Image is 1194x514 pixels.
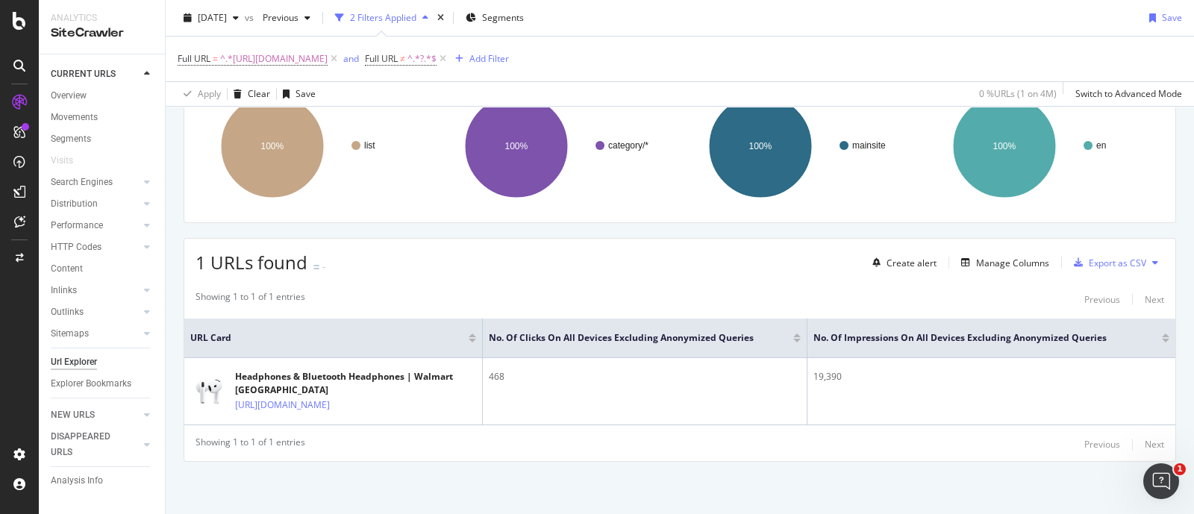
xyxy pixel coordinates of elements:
button: Export as CSV [1068,251,1146,275]
div: Save [296,87,316,100]
div: Switch to Advanced Mode [1075,87,1182,100]
a: Outlinks [51,304,140,320]
a: [URL][DOMAIN_NAME] [235,398,330,413]
svg: A chart. [196,81,428,211]
a: Sitemaps [51,326,140,342]
button: Save [1143,6,1182,30]
div: Segments [51,131,91,147]
div: Previous [1084,438,1120,451]
div: Content [51,261,83,277]
span: URL Card [190,331,465,345]
button: [DATE] [178,6,245,30]
div: SiteCrawler [51,25,153,42]
svg: A chart. [440,81,672,211]
button: Apply [178,82,221,106]
a: Content [51,261,154,277]
a: CURRENT URLS [51,66,140,82]
div: Sitemaps [51,326,89,342]
button: 2 Filters Applied [329,6,434,30]
a: Movements [51,110,154,125]
span: Segments [482,11,524,24]
div: Performance [51,218,103,234]
a: Segments [51,131,154,147]
svg: A chart. [928,81,1160,211]
span: ≠ [400,52,405,65]
div: Explorer Bookmarks [51,376,131,392]
button: Add Filter [449,50,509,68]
button: Clear [228,82,270,106]
text: 100% [749,141,772,151]
div: Url Explorer [51,354,97,370]
button: Switch to Advanced Mode [1069,82,1182,106]
div: 19,390 [813,370,1169,383]
div: DISAPPEARED URLS [51,429,126,460]
button: Segments [460,6,530,30]
a: Search Engines [51,175,140,190]
div: Add Filter [469,52,509,65]
span: Previous [257,11,298,24]
text: 100% [261,141,284,151]
a: HTTP Codes [51,239,140,255]
a: Url Explorer [51,354,154,370]
img: Equal [313,265,319,269]
button: Previous [1084,290,1120,308]
a: Overview [51,88,154,104]
div: 0 % URLs ( 1 on 4M ) [979,87,1057,100]
div: Inlinks [51,283,77,298]
text: 100% [993,141,1016,151]
div: Showing 1 to 1 of 1 entries [196,436,305,454]
div: Visits [51,153,73,169]
div: Apply [198,87,221,100]
div: Showing 1 to 1 of 1 entries [196,290,305,308]
div: Overview [51,88,87,104]
span: No. of Impressions On All Devices excluding anonymized queries [813,331,1140,345]
span: Full URL [178,52,210,65]
a: Explorer Bookmarks [51,376,154,392]
div: Next [1145,438,1164,451]
button: Previous [1084,436,1120,454]
a: DISAPPEARED URLS [51,429,140,460]
a: Visits [51,153,88,169]
text: en [1096,140,1106,151]
div: Distribution [51,196,98,212]
span: No. of Clicks On All Devices excluding anonymized queries [489,331,771,345]
a: NEW URLS [51,407,140,423]
span: ^.*[URL][DOMAIN_NAME] [220,48,328,69]
div: 468 [489,370,801,383]
a: Performance [51,218,140,234]
button: Create alert [866,251,937,275]
div: Analysis Info [51,473,103,489]
text: mainsite [852,140,886,151]
div: Save [1162,11,1182,24]
span: 2025 Aug. 29th [198,11,227,24]
span: 1 URLs found [196,250,307,275]
span: 1 [1174,463,1186,475]
span: vs [245,11,257,24]
div: Search Engines [51,175,113,190]
div: Manage Columns [976,257,1049,269]
div: Next [1145,293,1164,306]
div: A chart. [684,81,916,211]
div: Analytics [51,12,153,25]
button: and [343,51,359,66]
button: Manage Columns [955,254,1049,272]
div: Clear [248,87,270,100]
div: HTTP Codes [51,239,101,255]
a: Distribution [51,196,140,212]
div: Movements [51,110,98,125]
button: Next [1145,290,1164,308]
div: times [434,10,447,25]
div: and [343,52,359,65]
div: - [322,260,325,273]
div: CURRENT URLS [51,66,116,82]
text: 100% [505,141,528,151]
span: Full URL [365,52,398,65]
div: Create alert [887,257,937,269]
div: Previous [1084,293,1120,306]
div: Outlinks [51,304,84,320]
img: main image [190,373,228,410]
div: 2 Filters Applied [350,11,416,24]
iframe: Intercom live chat [1143,463,1179,499]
